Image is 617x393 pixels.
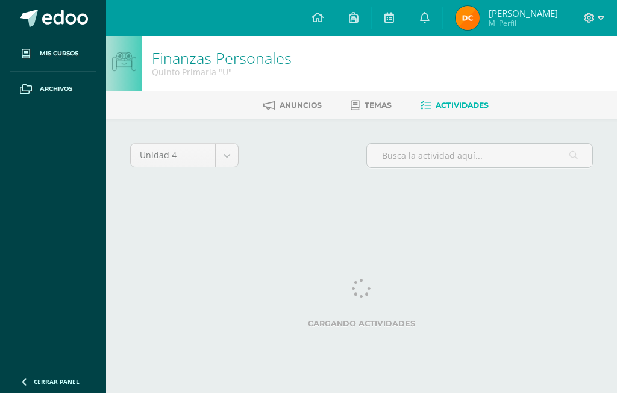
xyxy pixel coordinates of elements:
[351,96,392,115] a: Temas
[365,101,392,110] span: Temas
[140,144,206,167] span: Unidad 4
[152,49,292,66] h1: Finanzas Personales
[40,84,72,94] span: Archivos
[367,144,592,167] input: Busca la actividad aquí...
[152,48,292,68] a: Finanzas Personales
[263,96,322,115] a: Anuncios
[152,66,292,78] div: Quinto Primaria 'U'
[280,101,322,110] span: Anuncios
[112,52,136,72] img: bot1.png
[130,319,593,328] label: Cargando actividades
[456,6,480,30] img: a2c55a3323588064a5a93eaafcfba731.png
[10,36,96,72] a: Mis cursos
[40,49,78,58] span: Mis cursos
[436,101,489,110] span: Actividades
[10,72,96,107] a: Archivos
[34,377,80,386] span: Cerrar panel
[489,18,558,28] span: Mi Perfil
[489,7,558,19] span: [PERSON_NAME]
[131,144,238,167] a: Unidad 4
[421,96,489,115] a: Actividades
